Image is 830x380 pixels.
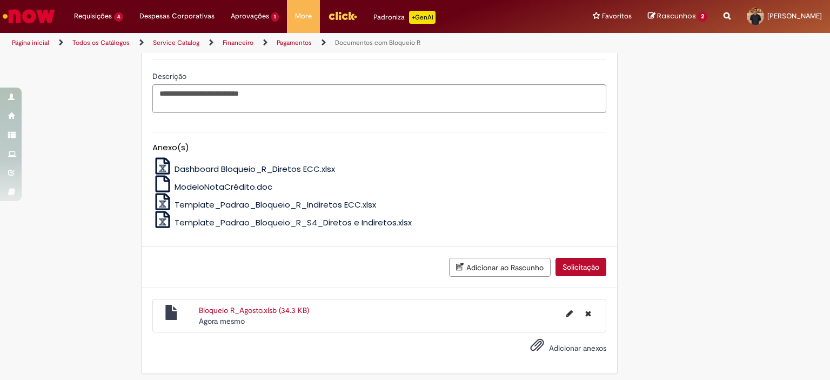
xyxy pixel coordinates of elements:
span: Rascunhos [657,11,696,21]
span: ModeloNotaCrédito.doc [175,181,272,192]
a: Todos os Catálogos [72,38,130,47]
span: Adicionar anexos [549,343,606,353]
button: Editar nome de arquivo Bloqueio R_Agosto.xlsb [560,305,579,322]
div: Padroniza [373,11,436,24]
h5: Anexo(s) [152,143,606,152]
img: ServiceNow [1,5,57,27]
a: Financeiro [223,38,253,47]
a: ModeloNotaCrédito.doc [152,181,273,192]
textarea: Descrição [152,84,606,114]
span: 1 [271,12,279,22]
span: Favoritos [602,11,632,22]
button: Adicionar ao Rascunho [449,258,551,277]
span: Descrição [152,71,189,81]
a: Service Catalog [153,38,199,47]
p: +GenAi [409,11,436,24]
a: Rascunhos [648,11,707,22]
a: Página inicial [12,38,49,47]
span: 4 [114,12,123,22]
a: Pagamentos [277,38,312,47]
ul: Trilhas de página [8,33,545,53]
button: Adicionar anexos [527,335,547,360]
span: More [295,11,312,22]
a: Template_Padrao_Bloqueio_R_Indiretos ECC.xlsx [152,199,377,210]
button: Solicitação [555,258,606,276]
a: Documentos com Bloqueio R [335,38,420,47]
span: Dashboard Bloqueio_R_Diretos ECC.xlsx [175,163,335,175]
span: Despesas Corporativas [139,11,215,22]
button: Excluir Bloqueio R_Agosto.xlsb [579,305,598,322]
span: [PERSON_NAME] [767,11,822,21]
img: click_logo_yellow_360x200.png [328,8,357,24]
span: Template_Padrao_Bloqueio_R_Indiretos ECC.xlsx [175,199,376,210]
a: Template_Padrao_Bloqueio_R_S4_Diretos e Indiretos.xlsx [152,217,412,228]
span: Requisições [74,11,112,22]
span: Agora mesmo [199,316,245,326]
span: 2 [698,12,707,22]
span: Aprovações [231,11,269,22]
a: Bloqueio R_Agosto.xlsb (34.3 KB) [199,305,309,315]
time: 29/08/2025 09:35:15 [199,316,245,326]
a: Dashboard Bloqueio_R_Diretos ECC.xlsx [152,163,336,175]
span: Template_Padrao_Bloqueio_R_S4_Diretos e Indiretos.xlsx [175,217,412,228]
